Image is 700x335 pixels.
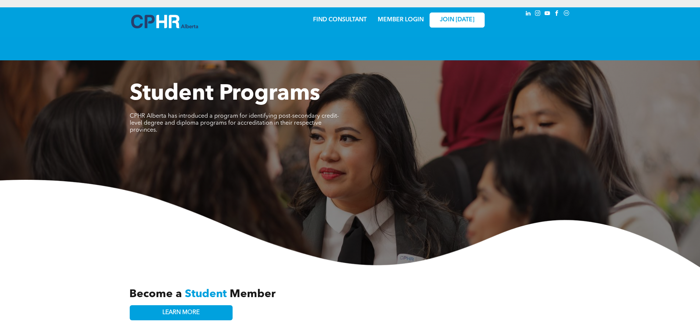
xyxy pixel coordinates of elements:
a: Social network [563,9,571,19]
span: JOIN [DATE] [440,17,474,24]
span: CPHR Alberta has introduced a program for identifying post-secondary credit-level degree and dipl... [130,113,339,133]
a: LEARN MORE [130,305,233,320]
a: instagram [534,9,542,19]
span: LEARN MORE [162,309,200,316]
a: FIND CONSULTANT [313,17,367,23]
span: Member [230,289,276,300]
span: Become a [129,289,182,300]
a: linkedin [524,9,532,19]
a: MEMBER LOGIN [378,17,424,23]
span: Student [185,289,227,300]
img: A blue and white logo for cp alberta [131,15,198,28]
span: Student Programs [130,83,320,105]
a: JOIN [DATE] [430,13,485,28]
a: youtube [543,9,552,19]
a: facebook [553,9,561,19]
